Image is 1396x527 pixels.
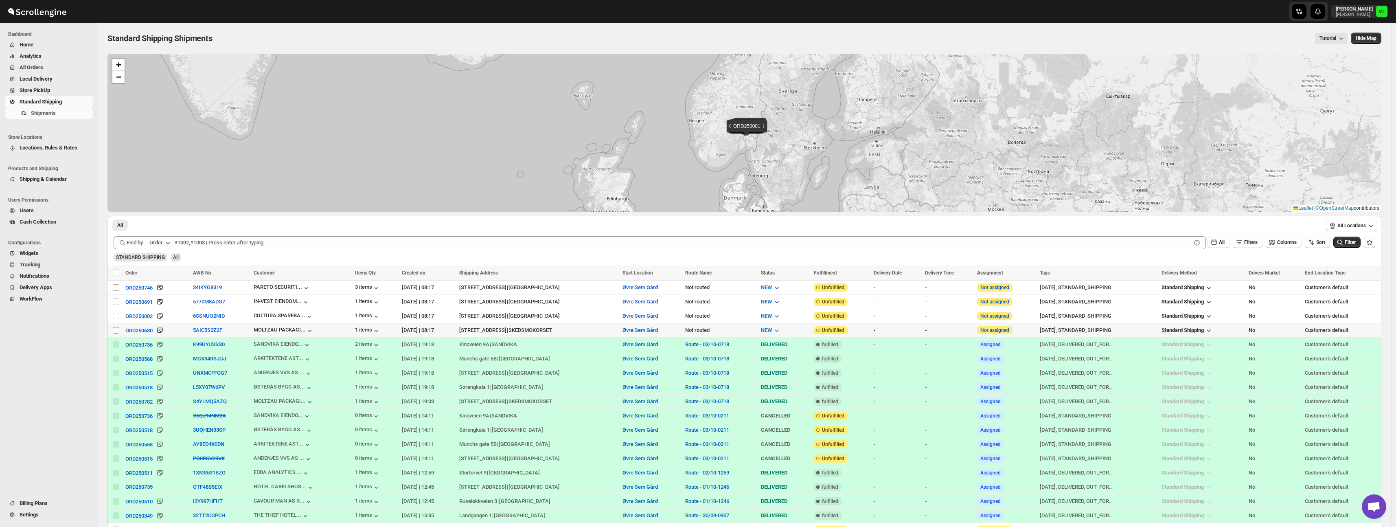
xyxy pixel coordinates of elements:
div: © contributors [1291,205,1381,212]
span: Locations, Rules & Rates [20,145,77,151]
span: Standard Shipping [1162,327,1204,333]
button: 1 items [355,384,380,392]
button: 1 items [355,512,380,520]
span: Products and Shipping [8,165,94,172]
span: Created on [402,270,425,276]
button: Analytics [5,51,93,62]
span: Fulfillment [814,270,837,276]
span: Shipping & Calendar [20,176,67,182]
button: Øvre Sem Gård [622,427,658,433]
div: [STREET_ADDRESS] [459,283,506,292]
span: STANDARD SHIPPING [116,255,165,260]
button: Assigned [980,413,1001,419]
div: 1 items [355,369,380,378]
span: All Locations [1337,222,1366,229]
span: Home [20,42,33,48]
span: + [116,59,121,70]
div: ARKITEKTENE AST... [254,355,303,361]
div: 0 items [355,441,380,449]
button: CAVOUR MAN AS R... [254,498,313,506]
span: Widgets [20,250,38,256]
button: I3Y997HFHT [193,498,223,504]
button: Route - 01/10-1246 [685,498,729,504]
button: THE THIEF HOTEL... [254,512,309,520]
button: ORD250735 [125,484,153,490]
button: Locations, Rules & Rates [5,142,93,154]
button: ANDENÆS VVS AS ... [254,455,312,463]
button: ORD250736 [125,340,153,349]
img: ScrollEngine [7,1,68,22]
button: 1 items [355,498,380,506]
div: [DATE] | 08:17 [402,283,454,292]
button: Øvre Sem Gård [622,327,658,333]
button: ORD250515 [125,369,153,377]
div: ØSTERÅS BYGG AS... [254,426,305,433]
button: ORD250510 [125,497,153,505]
button: Øvre Sem Gård [622,455,658,461]
button: Assigned [980,356,1001,362]
span: Delivery Method [1162,270,1197,276]
div: 1 items [355,469,380,477]
button: Filter [1333,237,1361,248]
button: ORD250518 [125,383,153,391]
button: Øvre Sem Gård [622,341,658,347]
button: ØSTERÅS BYGG AS... [254,384,313,392]
div: ORD250782 [125,399,153,405]
div: [DATE] | 08:17 [402,298,454,306]
img: Marker [739,127,751,136]
div: - [874,283,920,292]
button: 1 items [355,398,380,406]
button: ORD250349 [125,512,153,520]
button: Øvre Sem Gård [622,441,658,447]
span: WorkFlow [20,296,43,302]
button: Øvre Sem Gård [622,356,658,362]
div: No [1249,283,1300,292]
button: Route - 03/10-0211 [685,441,729,447]
button: 32TT2CGPCH [193,512,225,518]
span: End Location Type [1305,270,1346,276]
button: Sort [1305,237,1330,248]
button: Assigned [980,370,1001,376]
button: 0 items [355,455,380,463]
div: [DATE], STANDARD_SHIPPING [1040,283,1113,292]
button: All Locations [1326,220,1377,231]
p: [PERSON_NAME] [1336,12,1373,17]
div: ORD250002 [125,313,153,319]
button: Assigned [980,513,1001,518]
div: THE THIEF HOTEL... [254,512,301,518]
button: 0 items [355,426,380,435]
button: Standard Shipping [1157,310,1218,323]
div: Not routed [685,283,756,292]
button: Øvre Sem Gård [622,470,658,476]
div: MOLTZAU PACKAGI... [254,398,306,404]
div: [GEOGRAPHIC_DATA] [508,283,560,292]
div: | [459,298,618,306]
span: Standard Shipping [20,99,62,105]
button: Route - 03/10-0718 [685,370,729,376]
span: Customer [254,270,275,276]
button: Øvre Sem Gård [622,299,658,305]
button: Øvre Sem Gård [622,484,658,490]
button: ORD250515 [125,455,153,463]
button: ØSTERÅS BYGG AS... [254,426,313,435]
button: EDDA ANALYTICS ... [254,469,310,477]
button: Øvre Sem Gård [622,398,658,404]
div: HOTEL GABELSHUS... [254,483,306,490]
div: ANDENÆS VVS AS ... [254,369,304,375]
button: 2 items [355,341,380,349]
button: PO0RCV29VX [193,455,225,461]
button: Route - 03/10-0718 [685,384,729,390]
img: Marker [743,125,756,134]
p: [PERSON_NAME] [1336,6,1373,12]
button: Øvre Sem Gård [622,313,658,319]
div: | [459,283,618,292]
s: AY8ED4X0DN [193,441,224,447]
div: ORD250568 [125,356,153,362]
div: Customer's default [1305,283,1376,292]
span: Notifications [20,273,49,279]
div: ØSTERÅS BYGG AS... [254,384,305,390]
button: Not assigned [980,313,1009,319]
button: CULTURA SPAREBA... [254,312,313,321]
